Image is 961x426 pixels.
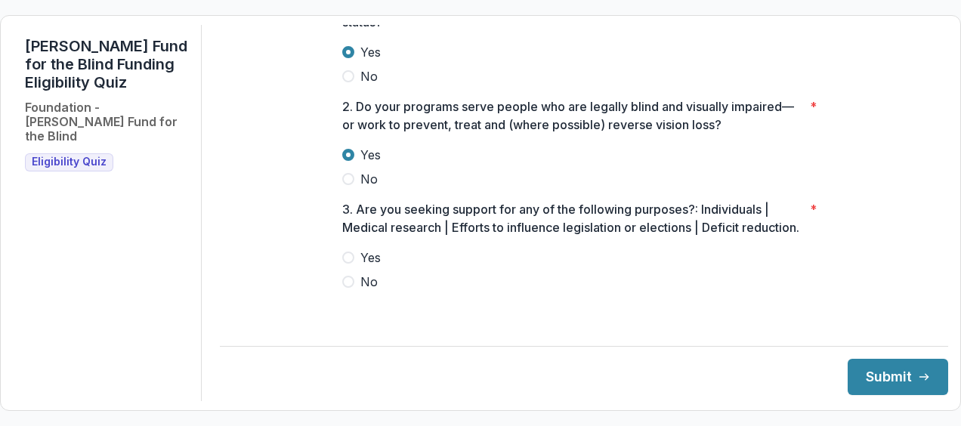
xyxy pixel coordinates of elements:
p: 2. Do your programs serve people who are legally blind and visually impaired—or work to prevent, ... [342,97,804,134]
h2: Foundation - [PERSON_NAME] Fund for the Blind [25,100,189,144]
span: No [360,170,378,188]
button: Submit [848,359,948,395]
h1: [PERSON_NAME] Fund for the Blind Funding Eligibility Quiz [25,37,189,91]
span: Yes [360,43,381,61]
p: 3. Are you seeking support for any of the following purposes?: Individuals | Medical research | E... [342,200,804,236]
span: No [360,67,378,85]
span: Yes [360,146,381,164]
span: No [360,273,378,291]
span: Eligibility Quiz [32,156,107,168]
span: Yes [360,248,381,267]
